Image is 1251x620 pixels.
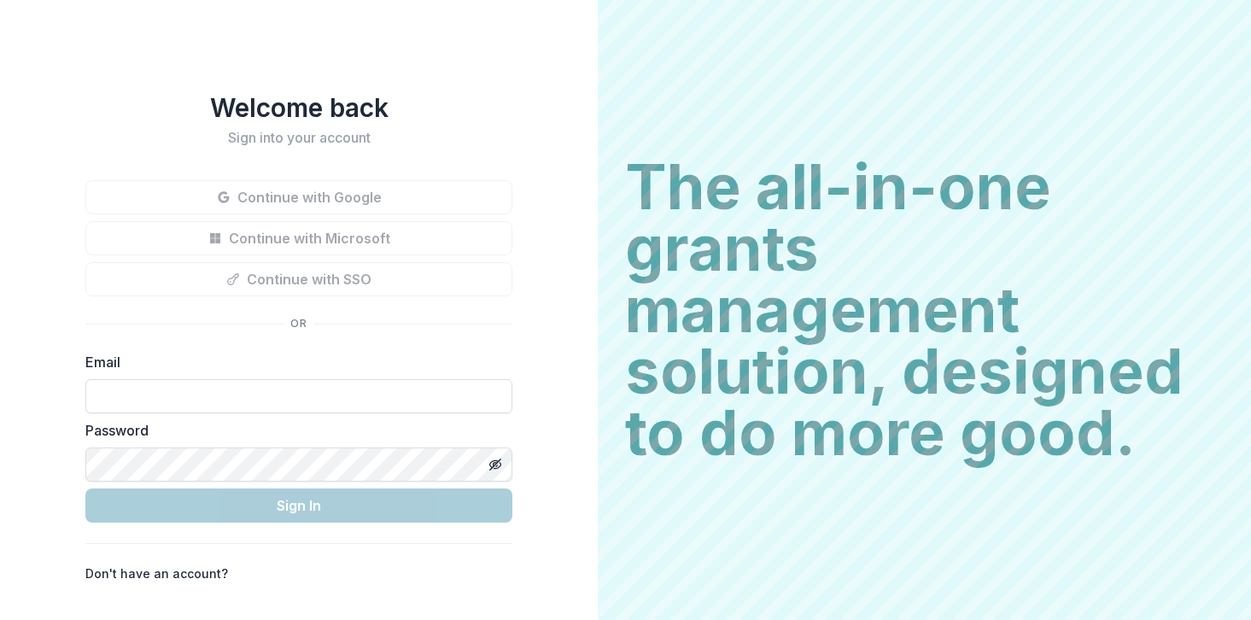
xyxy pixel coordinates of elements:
[85,221,512,255] button: Continue with Microsoft
[85,420,502,441] label: Password
[85,130,512,146] h2: Sign into your account
[85,180,512,214] button: Continue with Google
[85,352,502,372] label: Email
[85,92,512,123] h1: Welcome back
[85,488,512,523] button: Sign In
[85,262,512,296] button: Continue with SSO
[482,451,509,478] button: Toggle password visibility
[85,564,228,582] p: Don't have an account?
